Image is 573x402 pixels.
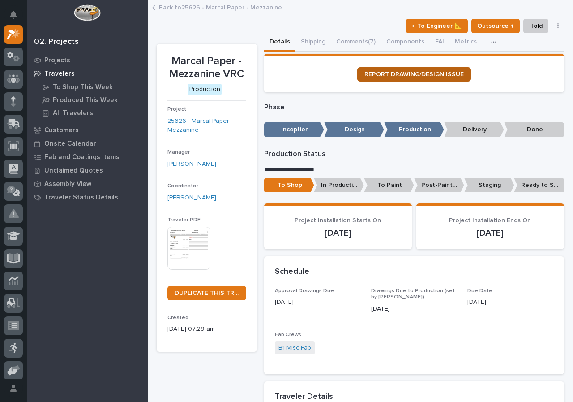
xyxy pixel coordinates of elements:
[357,67,471,82] a: REPORT DRAWING/DESIGN ISSUE
[371,288,455,300] span: Drawings Due to Production (set by [PERSON_NAME])
[324,122,384,137] p: Design
[167,150,190,155] span: Manager
[264,178,314,193] p: To Shop
[414,178,464,193] p: Post-Paint Assembly
[27,53,148,67] a: Projects
[159,2,282,12] a: Back to25626 - Marcal Paper - Mezzanine
[53,83,113,91] p: To Shop This Week
[4,5,23,24] button: Notifications
[27,177,148,190] a: Assembly View
[278,343,311,353] a: B1 Misc Fab
[514,178,564,193] p: Ready to Ship
[412,21,462,31] span: ← To Engineer 📐
[167,55,246,81] p: Marcal Paper - Mezzanine VRC
[264,150,564,158] p: Production Status
[504,122,564,137] p: Done
[44,56,70,65] p: Projects
[175,290,239,296] span: DUPLICATE THIS TRAVELER
[44,194,118,202] p: Traveler Status Details
[464,178,514,193] p: Staging
[264,103,564,112] p: Phase
[523,19,548,33] button: Hold
[406,19,468,33] button: ← To Engineer 📐
[371,304,457,314] p: [DATE]
[53,109,93,117] p: All Travelers
[275,288,334,294] span: Approval Drawings Due
[529,21,543,31] span: Hold
[74,4,100,21] img: Workspace Logo
[275,267,309,277] h2: Schedule
[27,67,148,80] a: Travelers
[167,193,216,203] a: [PERSON_NAME]
[44,167,103,175] p: Unclaimed Quotes
[264,33,295,52] button: Details
[34,107,148,119] a: All Travelers
[167,286,246,300] a: DUPLICATE THIS TRAVELER
[34,94,148,106] a: Produced This Week
[167,107,186,112] span: Project
[275,392,333,402] h2: Traveler Details
[444,122,504,137] p: Delivery
[44,140,96,148] p: Onsite Calendar
[264,122,324,137] p: Inception
[430,33,449,52] button: FAI
[471,19,520,33] button: Outsource ↑
[27,123,148,137] a: Customers
[467,288,492,294] span: Due Date
[44,180,91,188] p: Assembly View
[34,37,79,47] div: 02. Projects
[384,122,444,137] p: Production
[364,71,464,78] span: REPORT DRAWING/DESIGN ISSUE
[167,160,216,169] a: [PERSON_NAME]
[167,183,198,189] span: Coordinator
[477,21,514,31] span: Outsource ↑
[467,298,553,307] p: [DATE]
[427,228,553,238] p: [DATE]
[44,126,79,134] p: Customers
[34,81,148,93] a: To Shop This Week
[449,217,531,224] span: Project Installation Ends On
[11,11,23,25] div: Notifications
[295,217,381,224] span: Project Installation Starts On
[188,84,222,95] div: Production
[167,315,188,320] span: Created
[275,332,301,337] span: Fab Crews
[275,228,401,238] p: [DATE]
[27,137,148,150] a: Onsite Calendar
[364,178,414,193] p: To Paint
[167,324,246,334] p: [DATE] 07:29 am
[53,96,118,104] p: Produced This Week
[167,117,246,135] a: 25626 - Marcal Paper - Mezzanine
[167,217,201,223] span: Traveler PDF
[27,150,148,164] a: Fab and Coatings Items
[314,178,364,193] p: In Production
[275,298,360,307] p: [DATE]
[331,33,381,52] button: Comments (7)
[27,164,148,177] a: Unclaimed Quotes
[295,33,331,52] button: Shipping
[449,33,482,52] button: Metrics
[381,33,430,52] button: Components
[44,70,75,78] p: Travelers
[44,153,120,161] p: Fab and Coatings Items
[27,190,148,204] a: Traveler Status Details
